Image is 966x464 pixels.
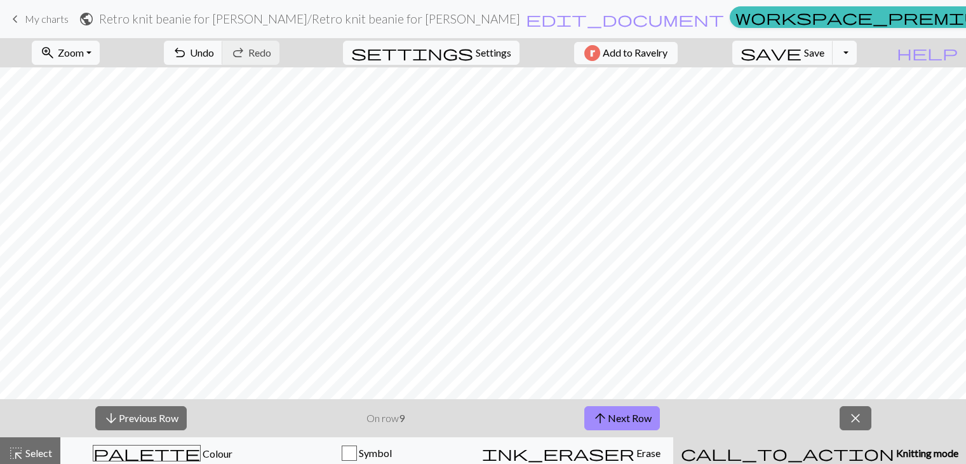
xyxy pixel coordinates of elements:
span: edit_document [526,10,724,28]
span: Undo [190,46,214,58]
span: My charts [25,13,69,25]
button: Next Row [584,406,660,430]
span: palette [93,444,200,462]
span: Colour [201,447,232,460]
span: zoom_in [40,44,55,62]
span: settings [351,44,473,62]
span: undo [172,44,187,62]
span: public [79,10,94,28]
button: Add to Ravelry [574,42,678,64]
span: Save [804,46,824,58]
strong: 9 [399,412,405,424]
span: Add to Ravelry [603,45,667,61]
span: save [741,44,802,62]
span: Select [23,447,52,459]
a: My charts [8,8,69,30]
span: keyboard_arrow_left [8,10,23,28]
button: Save [732,41,833,65]
span: Symbol [357,447,392,459]
span: Erase [634,447,661,459]
span: arrow_downward [104,409,119,427]
span: close [848,409,863,427]
span: Settings [476,45,511,60]
h2: Retro knit beanie for [PERSON_NAME] / Retro knit beanie for [PERSON_NAME] [99,11,520,26]
button: SettingsSettings [343,41,520,65]
p: On row [366,411,405,426]
span: ink_eraser [482,444,634,462]
i: Settings [351,45,473,60]
span: arrow_upward [593,409,608,427]
button: Zoom [32,41,100,65]
span: call_to_action [681,444,894,462]
span: Zoom [58,46,84,58]
span: help [897,44,958,62]
span: Knitting mode [894,447,958,459]
span: highlight_alt [8,444,23,462]
button: Undo [164,41,223,65]
img: Ravelry [584,45,600,61]
button: Previous Row [95,406,187,430]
